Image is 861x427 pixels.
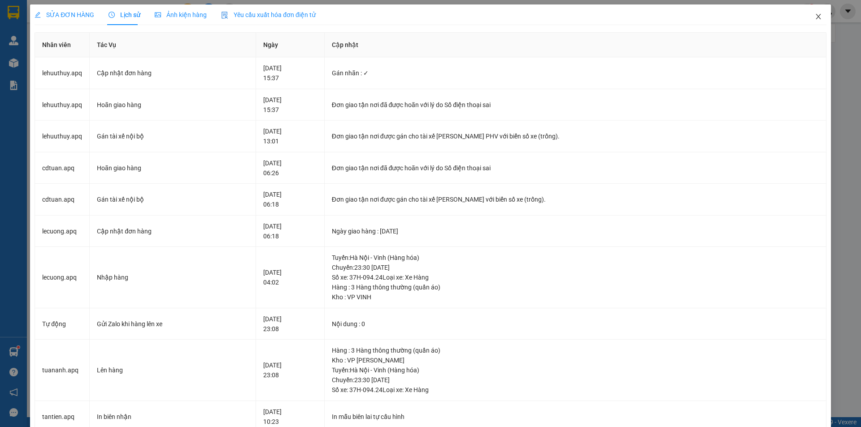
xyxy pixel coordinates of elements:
div: [DATE] 13:01 [263,126,317,146]
div: Cập nhật đơn hàng [97,68,248,78]
div: [DATE] 23:08 [263,314,317,334]
th: Nhân viên [35,33,90,57]
div: Gửi Zalo khi hàng lên xe [97,319,248,329]
div: Gán nhãn : ✓ [332,68,819,78]
td: lehuuthuy.apq [35,57,90,89]
div: Tuyến : Hà Nội - Vinh (Hàng hóa) Chuyến: 23:30 [DATE] Số xe: 37H-094.24 Loại xe: Xe Hàng [332,253,819,282]
th: Tác Vụ [90,33,256,57]
td: cdtuan.apq [35,184,90,216]
div: [DATE] 06:18 [263,190,317,209]
td: lehuuthuy.apq [35,121,90,152]
td: tuananh.apq [35,340,90,401]
span: clock-circle [109,12,115,18]
div: [DATE] 06:18 [263,221,317,241]
div: Nhập hàng [97,272,248,282]
div: In mẫu biên lai tự cấu hình [332,412,819,422]
div: Hoãn giao hàng [97,100,248,110]
div: Cập nhật đơn hàng [97,226,248,236]
span: SỬA ĐƠN HÀNG [35,11,94,18]
div: [DATE] 23:08 [263,360,317,380]
img: icon [221,12,228,19]
div: Lên hàng [97,365,248,375]
td: lecuong.apq [35,247,90,308]
th: Ngày [256,33,325,57]
div: Đơn giao tận nơi được gán cho tài xế [PERSON_NAME] PHV với biển số xe (trống). [332,131,819,141]
span: edit [35,12,41,18]
th: Cập nhật [325,33,826,57]
button: Close [806,4,831,30]
div: [DATE] 06:26 [263,158,317,178]
div: Đơn giao tận nơi đã được hoãn với lý do Số điện thoại sai [332,163,819,173]
div: Gán tài xế nội bộ [97,131,248,141]
td: lehuuthuy.apq [35,89,90,121]
div: Hoãn giao hàng [97,163,248,173]
td: Tự động [35,308,90,340]
div: Nội dung : 0 [332,319,819,329]
div: Kho : VP [PERSON_NAME] [332,355,819,365]
td: cdtuan.apq [35,152,90,184]
div: [DATE] 04:02 [263,267,317,287]
td: lecuong.apq [35,216,90,247]
span: picture [155,12,161,18]
span: Lịch sử [109,11,140,18]
div: Hàng : 3 Hàng thông thường (quần áo) [332,345,819,355]
div: [DATE] 15:37 [263,63,317,83]
div: Kho : VP VINH [332,292,819,302]
span: close [815,13,822,20]
div: Đơn giao tận nơi đã được hoãn với lý do Số điện thoại sai [332,100,819,110]
div: Ngày giao hàng : [DATE] [332,226,819,236]
div: In biên nhận [97,412,248,422]
div: [DATE] 10:23 [263,407,317,427]
span: Yêu cầu xuất hóa đơn điện tử [221,11,316,18]
div: Đơn giao tận nơi được gán cho tài xế [PERSON_NAME] với biển số xe (trống). [332,194,819,204]
div: Gán tài xế nội bộ [97,194,248,204]
div: [DATE] 15:37 [263,95,317,115]
div: Tuyến : Hà Nội - Vinh (Hàng hóa) Chuyến: 23:30 [DATE] Số xe: 37H-094.24 Loại xe: Xe Hàng [332,365,819,395]
div: Hàng : 3 Hàng thông thường (quần áo) [332,282,819,292]
span: Ảnh kiện hàng [155,11,207,18]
